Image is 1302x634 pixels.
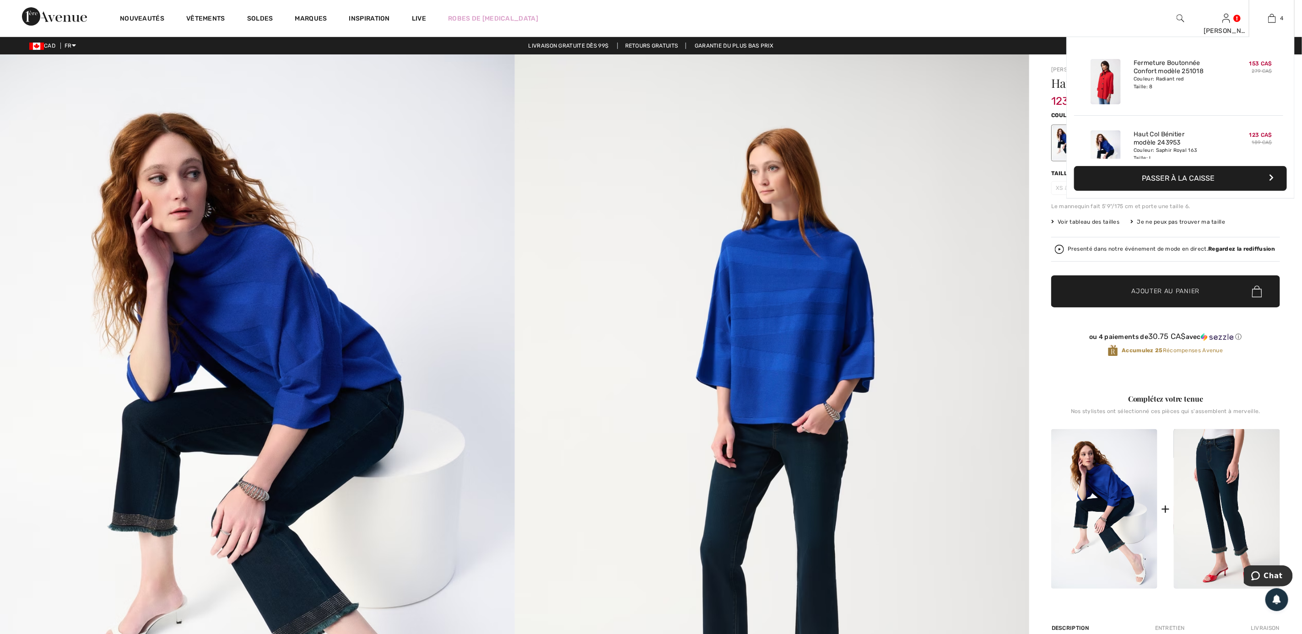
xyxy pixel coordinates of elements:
[29,43,59,49] span: CAD
[1051,112,1080,118] span: Couleur:
[65,43,76,49] span: FR
[1222,13,1230,24] img: Mes infos
[1148,332,1186,341] span: 30.75 CA$
[1252,285,1262,297] img: Bag.svg
[1074,166,1287,191] button: Passer à la caisse
[1051,393,1280,404] div: Complétez votre tenue
[1280,14,1284,22] span: 4
[1068,246,1275,252] div: Presenté dans notre événement de mode en direct.
[120,15,164,24] a: Nouveautés
[1134,75,1224,90] div: Couleur: Radiant red Taille: 8
[1252,140,1272,145] s: 189 CA$
[448,14,538,23] a: Robes de [MEDICAL_DATA]
[1051,332,1280,341] div: ou 4 paiements de avec
[1122,346,1223,355] span: Récompenses Avenue
[1051,202,1280,210] div: Le mannequin fait 5'9"/175 cm et porte une taille 6.
[521,43,616,49] a: Livraison gratuite dès 99$
[1091,130,1121,176] img: Haut Col Bénitier modèle 243953
[1132,287,1200,296] span: Ajouter au panier
[1108,344,1118,357] img: Récompenses Avenue
[1065,186,1070,190] img: ring-m.svg
[1051,218,1120,226] span: Voir tableau des tailles
[1268,13,1276,24] img: Mon panier
[295,15,327,24] a: Marques
[1249,13,1294,24] a: 4
[22,7,87,26] img: 1ère Avenue
[1051,408,1280,422] div: Nos stylistes ont sélectionné ces pièces qui s'assemblent à merveille.
[1051,86,1094,107] span: 123 CA$
[1134,59,1224,75] a: Fermeture Boutonnée Confort modèle 251018
[1244,565,1293,588] iframe: Ouvre un widget dans lequel vous pouvez chatter avec l’un de nos agents
[1051,181,1074,195] span: XS
[1131,218,1226,226] div: Je ne peux pas trouver ma taille
[247,15,273,24] a: Soldes
[349,15,390,24] span: Inspiration
[1134,147,1224,161] div: Couleur: Saphir Royal 163 Taille: L
[1204,26,1248,36] div: [PERSON_NAME]
[617,43,686,49] a: Retours gratuits
[1051,332,1280,344] div: ou 4 paiements de30.75 CA$avecSezzle Cliquez pour en savoir plus sur Sezzle
[29,43,44,50] img: Canadian Dollar
[1051,77,1242,89] h1: Haut col bénitier Modèle 243953
[687,43,781,49] a: Garantie du plus bas prix
[1051,429,1157,589] img: Haut Col Bénitier modèle 243953
[186,15,225,24] a: Vêtements
[1161,499,1170,519] div: +
[1051,66,1097,73] a: [PERSON_NAME]
[1208,246,1275,252] strong: Regardez la rediffusion
[412,14,426,23] a: Live
[1249,60,1272,67] span: 153 CA$
[1053,126,1076,160] div: Saphir Royal 163
[1051,275,1280,307] button: Ajouter au panier
[1091,59,1121,104] img: Fermeture Boutonnée Confort modèle 251018
[1055,245,1064,254] img: Regardez la rediffusion
[1051,169,1075,177] div: Taille:
[1174,429,1280,589] img: Jean Droit Cheville modèle 251931
[1222,14,1230,22] a: Se connecter
[1201,333,1234,341] img: Sezzle
[1134,130,1224,147] a: Haut Col Bénitier modèle 243953
[1122,347,1163,354] strong: Accumulez 25
[1249,132,1272,138] span: 123 CA$
[1177,13,1184,24] img: recherche
[1252,68,1272,74] s: 279 CA$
